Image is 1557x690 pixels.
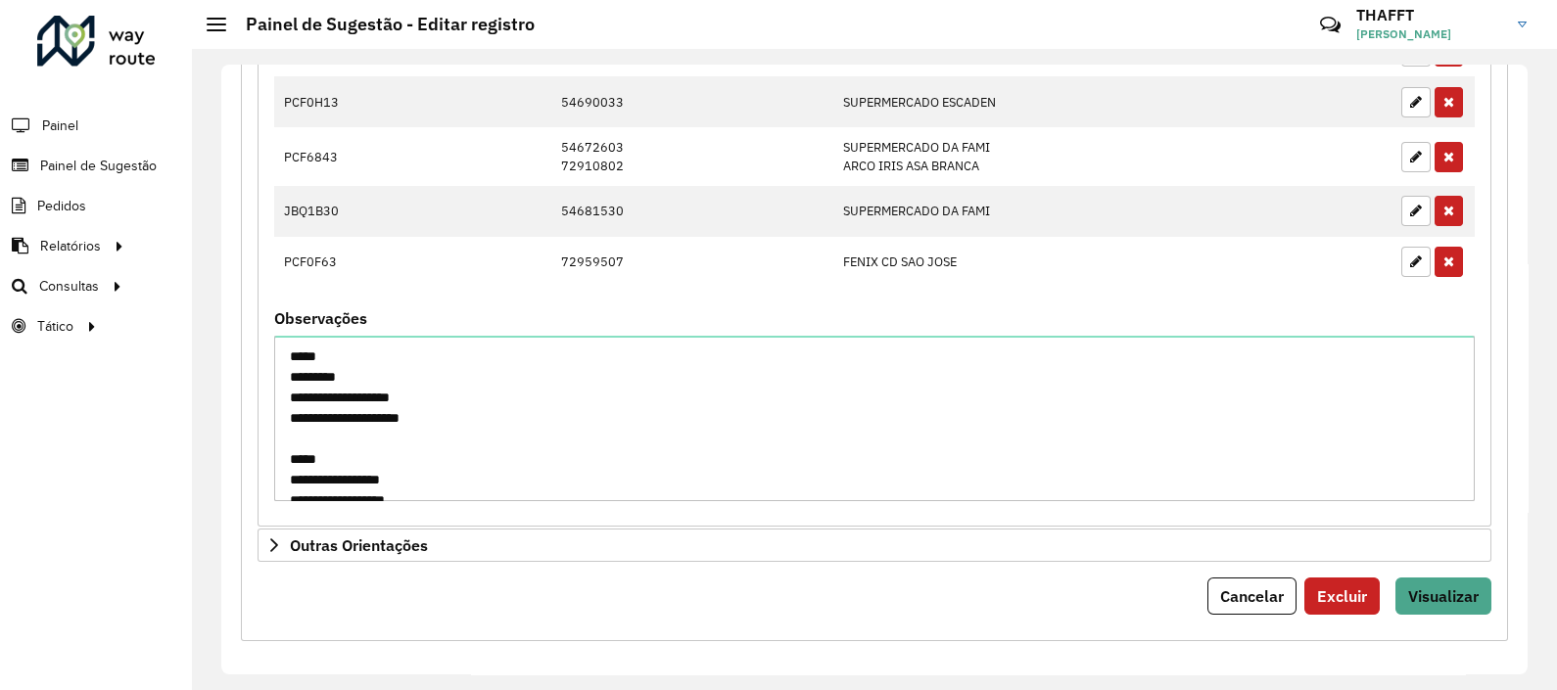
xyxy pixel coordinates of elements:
[551,237,833,288] td: 72959507
[1317,586,1367,606] span: Excluir
[1395,577,1491,615] button: Visualizar
[40,156,157,176] span: Painel de Sugestão
[1356,25,1503,43] span: [PERSON_NAME]
[1309,4,1351,46] a: Contato Rápido
[37,316,73,337] span: Tático
[40,236,101,256] span: Relatórios
[226,14,535,35] h2: Painel de Sugestão - Editar registro
[1220,586,1284,606] span: Cancelar
[290,537,428,553] span: Outras Orientações
[551,127,833,185] td: 54672603 72910802
[551,76,833,127] td: 54690033
[1304,577,1380,615] button: Excluir
[832,76,1230,127] td: SUPERMERCADO ESCADEN
[274,237,387,288] td: PCF0F63
[274,186,387,237] td: JBQ1B30
[832,237,1230,288] td: FENIX CD SAO JOSE
[39,276,99,297] span: Consultas
[274,76,387,127] td: PCF0H13
[274,306,367,330] label: Observações
[832,186,1230,237] td: SUPERMERCADO DA FAMI
[258,529,1491,562] a: Outras Orientações
[274,127,387,185] td: PCF6843
[37,196,86,216] span: Pedidos
[1207,577,1297,615] button: Cancelar
[42,115,78,136] span: Painel
[1356,6,1503,24] h3: THAFFT
[551,186,833,237] td: 54681530
[832,127,1230,185] td: SUPERMERCADO DA FAMI ARCO IRIS ASA BRANCA
[1408,586,1479,606] span: Visualizar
